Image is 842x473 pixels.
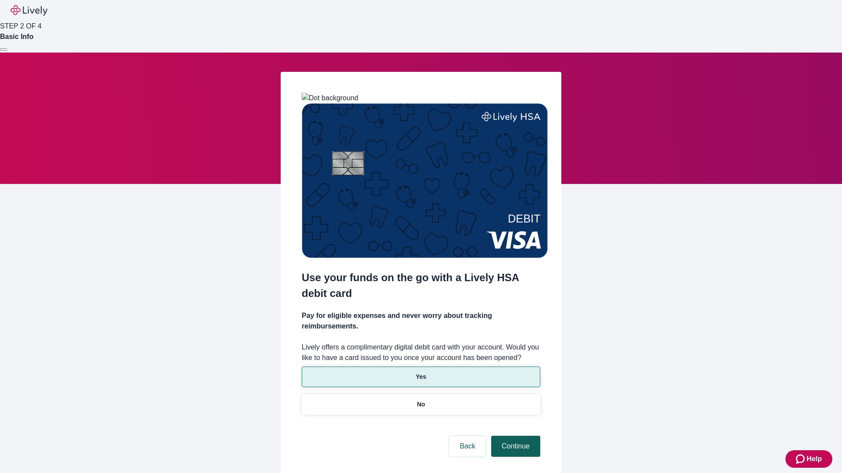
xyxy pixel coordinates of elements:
[449,436,486,457] button: Back
[302,394,540,415] button: No
[11,5,47,16] img: Lively
[302,103,548,258] img: Debit card
[796,454,806,464] svg: Zendesk support icon
[302,342,540,363] label: Lively offers a complimentary digital debit card with your account. Would you like to have a card...
[416,372,426,381] p: Yes
[302,270,540,301] h2: Use your funds on the go with a Lively HSA debit card
[417,400,425,409] p: No
[302,93,358,103] img: Dot background
[302,311,540,332] h4: Pay for eligible expenses and never worry about tracking reimbursements.
[302,367,540,387] button: Yes
[491,436,540,457] button: Continue
[806,454,822,464] span: Help
[785,450,832,468] button: Zendesk support iconHelp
